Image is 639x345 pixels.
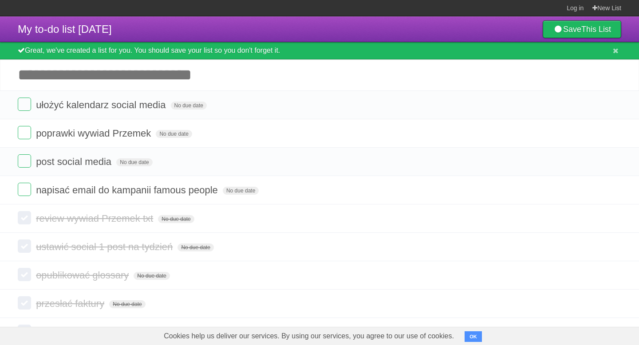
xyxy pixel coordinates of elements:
span: ustawić social 1 post na tydzień [36,241,175,252]
b: This List [581,25,611,34]
span: review wywiad [PERSON_NAME] txt [36,326,197,337]
button: OK [465,331,482,342]
label: Done [18,126,31,139]
span: Cookies help us deliver our services. By using our services, you agree to our use of cookies. [155,327,463,345]
span: napisać email do kampanii famous people [36,184,220,196]
label: Done [18,183,31,196]
label: Done [18,211,31,224]
span: No due date [109,300,145,308]
span: No due date [171,102,207,110]
a: SaveThis List [543,20,621,38]
span: review wywiad Przemek txt [36,213,155,224]
label: Done [18,98,31,111]
label: Done [18,239,31,253]
span: No due date [156,130,192,138]
span: No due date [134,272,170,280]
span: ułożyć kalendarz social media [36,99,168,110]
span: opublikować glossary [36,270,131,281]
label: Done [18,296,31,310]
span: post social media [36,156,114,167]
span: poprawki wywiad Przemek [36,128,153,139]
span: No due date [177,243,213,251]
label: Done [18,325,31,338]
span: No due date [158,215,194,223]
label: Done [18,154,31,168]
span: My to-do list [DATE] [18,23,112,35]
span: No due date [223,187,259,195]
span: przesłać faktury [36,298,106,309]
span: No due date [116,158,152,166]
label: Done [18,268,31,281]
